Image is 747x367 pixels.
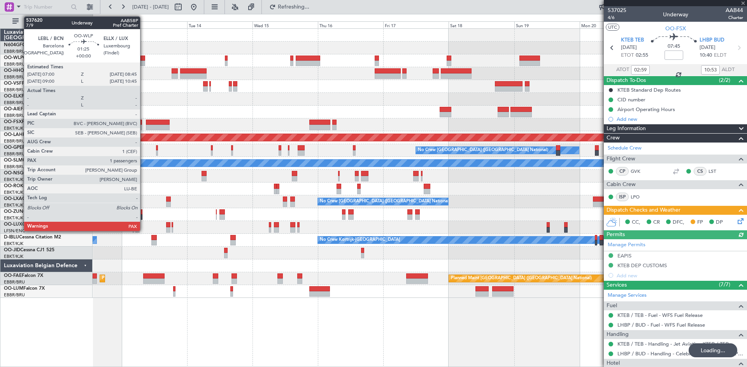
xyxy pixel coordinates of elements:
a: EBKT/KJK [4,177,23,183]
a: EBKT/KJK [4,215,23,221]
span: OO-SLM [4,158,23,163]
span: OO-WLP [4,56,23,60]
a: OO-WLPGlobal 5500 [4,56,49,60]
a: OO-LXACessna Citation CJ4 [4,197,65,201]
a: EBBR/BRU [4,113,25,118]
div: Wed 15 [253,21,318,28]
a: OO-LUXCessna Citation CJ4 [4,222,65,227]
a: OO-ZUNCessna Citation CJ4 [4,209,67,214]
a: EBKT/KJK [4,190,23,195]
span: CC, [632,219,640,226]
a: EBBR/BRU [4,279,25,285]
div: Loading... [689,343,737,357]
span: OO-FAE [4,273,22,278]
span: OO-FSX [665,24,686,33]
a: LST [708,168,726,175]
div: Add new [617,116,743,122]
span: Cabin Crew [607,180,636,189]
a: OO-HHOFalcon 8X [4,68,46,73]
a: OO-GPEFalcon 900EX EASy II [4,145,68,150]
div: Mon 20 [580,21,645,28]
span: OO-HHO [4,68,24,73]
input: Trip Number [24,1,68,13]
div: ISP [616,193,629,201]
div: Tue 14 [187,21,253,28]
span: (7/7) [719,280,730,289]
a: EBBR/BRU [4,100,25,106]
span: OO-JID [4,248,20,252]
div: No Crew [GEOGRAPHIC_DATA] ([GEOGRAPHIC_DATA] National) [320,196,450,207]
span: [DATE] [700,44,715,52]
span: 07:45 [668,43,680,50]
span: ELDT [714,52,726,59]
span: Flight Crew [607,155,635,163]
span: Charter [726,14,743,21]
a: OO-JIDCessna CJ1 525 [4,248,54,252]
div: No Crew Kortrijk-[GEOGRAPHIC_DATA] [320,234,400,246]
span: Dispatch Checks and Weather [607,206,680,215]
span: OO-LAH [4,132,23,137]
a: LFSN/ENC [4,228,25,234]
span: Leg Information [607,124,646,133]
a: OO-ROKCessna Citation CJ4 [4,184,67,188]
span: OO-VSF [4,81,22,86]
div: Planned Maint Melsbroek Air Base [102,273,170,284]
span: ATOT [616,66,629,74]
span: [DATE] - [DATE] [132,3,169,10]
div: [DATE] [94,16,107,22]
span: Fuel [607,301,617,310]
div: Planned Maint [GEOGRAPHIC_DATA] ([GEOGRAPHIC_DATA] National) [451,273,592,284]
button: All Aircraft [9,15,84,28]
a: OO-LAHFalcon 7X [4,132,44,137]
span: N604GF [4,43,22,47]
span: KTEB TEB [621,37,644,44]
span: LHBP BUD [700,37,724,44]
span: (2/2) [719,76,730,84]
a: EBKT/KJK [4,254,23,259]
span: OO-ELK [4,94,21,99]
div: CP [616,167,629,176]
span: DFC, [673,219,684,226]
a: LHBP / BUD - Fuel - WFS Fuel Release [617,322,705,328]
span: Handling [607,330,629,339]
div: CS [694,167,707,176]
a: OO-ELKFalcon 8X [4,94,43,99]
span: 537025 [608,6,626,14]
a: OO-VSFFalcon 8X [4,81,43,86]
span: D-IBLU [4,235,19,240]
div: Underway [663,10,688,19]
div: CID number [617,96,645,103]
span: OO-LXA [4,197,22,201]
span: All Aircraft [20,19,82,24]
span: FP [697,219,703,226]
a: EBBR/BRU [4,164,25,170]
span: Crew [607,134,620,143]
span: OO-GPE [4,145,22,150]
div: No Crew [GEOGRAPHIC_DATA] ([GEOGRAPHIC_DATA] National) [418,144,548,156]
div: KTEB Standard Dep Routes [617,87,681,93]
span: OO-ZUN [4,209,23,214]
a: LHBP / BUD - Handling - Celebi Budapest Gat LHBP / BUD [617,350,743,357]
div: Fri 17 [383,21,449,28]
span: CR [653,219,660,226]
span: ALDT [722,66,735,74]
div: Airport Operating Hours [617,106,675,113]
a: EBKT/KJK [4,202,23,208]
span: DP [716,219,723,226]
a: LPO [631,193,648,200]
span: OO-NSG [4,171,23,176]
a: KTEB / TEB - Handling - Jet Aviation KTEB / TEB [617,341,729,347]
a: EBBR/BRU [4,151,25,157]
a: Schedule Crew [608,144,642,152]
a: EBBR/BRU [4,49,25,54]
span: Dispatch To-Dos [607,76,646,85]
button: Refreshing... [266,1,312,13]
span: AAB44 [726,6,743,14]
span: 10:40 [700,52,712,59]
span: OO-FSX [4,120,22,124]
span: Services [607,281,627,290]
a: OO-NSGCessna Citation CJ4 [4,171,67,176]
a: EBBR/BRU [4,87,25,93]
a: Manage Services [608,292,647,299]
span: 4/6 [608,14,626,21]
